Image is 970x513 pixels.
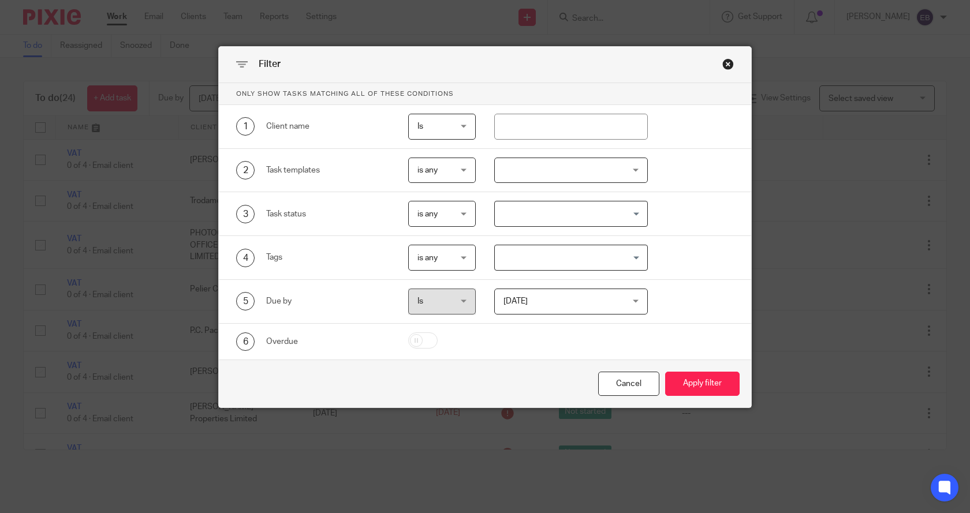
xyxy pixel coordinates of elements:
[266,164,390,176] div: Task templates
[266,252,390,263] div: Tags
[598,372,659,396] div: Close this dialog window
[266,208,390,220] div: Task status
[236,161,255,179] div: 2
[496,248,641,268] input: Search for option
[266,336,390,347] div: Overdue
[266,295,390,307] div: Due by
[494,245,648,271] div: Search for option
[494,201,648,227] div: Search for option
[665,372,740,396] button: Apply filter
[417,166,438,174] span: is any
[259,59,281,69] span: Filter
[236,292,255,310] div: 5
[722,58,734,70] div: Close this dialog window
[417,210,438,218] span: is any
[219,83,751,105] p: Only show tasks matching all of these conditions
[236,117,255,136] div: 1
[417,254,438,262] span: is any
[266,121,390,132] div: Client name
[236,332,255,351] div: 6
[496,204,641,224] input: Search for option
[417,297,423,305] span: Is
[417,122,423,130] span: Is
[236,205,255,223] div: 3
[236,249,255,267] div: 4
[503,297,528,305] span: [DATE]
